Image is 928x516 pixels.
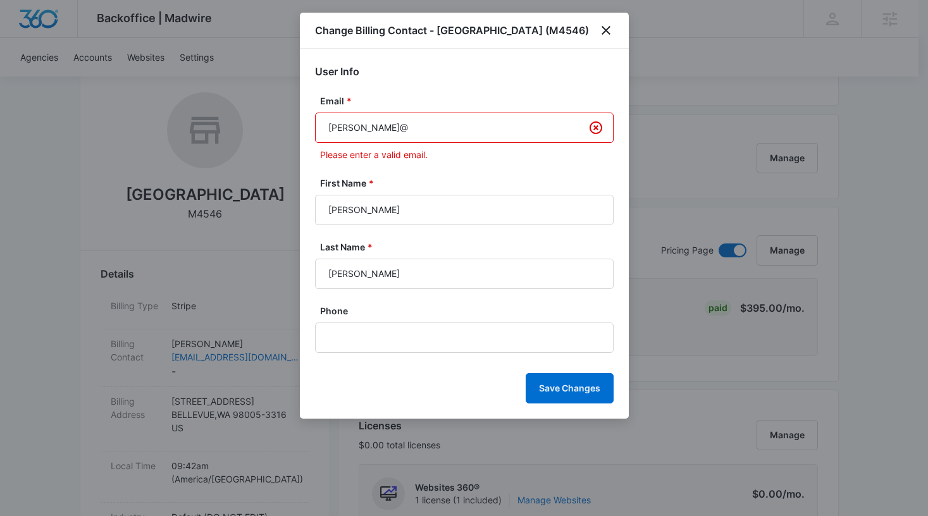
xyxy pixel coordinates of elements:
p: Please enter a valid email. [320,148,614,161]
label: Phone [320,304,619,317]
button: close [598,23,614,38]
h1: Change Billing Contact - [GEOGRAPHIC_DATA] (M4546) [315,23,589,38]
input: janedoe@gmail.com [315,113,614,143]
h2: User Info [315,64,614,79]
button: Clear [586,118,606,138]
button: Save Changes [526,373,614,403]
label: First Name [320,176,619,190]
label: Last Name [320,240,619,254]
label: Email [320,94,619,107]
